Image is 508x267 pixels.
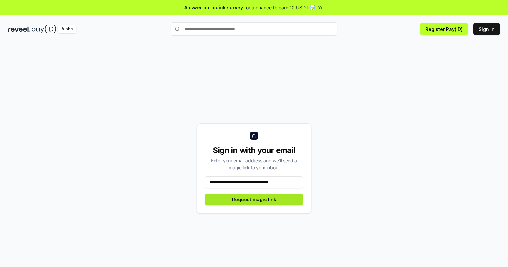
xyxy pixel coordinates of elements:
button: Sign In [473,23,500,35]
img: reveel_dark [8,25,30,33]
img: pay_id [32,25,56,33]
span: for a chance to earn 10 USDT 📝 [244,4,316,11]
div: Alpha [58,25,76,33]
button: Request magic link [205,194,303,205]
div: Sign in with your email [205,145,303,156]
div: Enter your email address and we’ll send a magic link to your inbox. [205,157,303,171]
button: Register Pay(ID) [420,23,468,35]
img: logo_small [250,132,258,140]
span: Answer our quick survey [184,4,243,11]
